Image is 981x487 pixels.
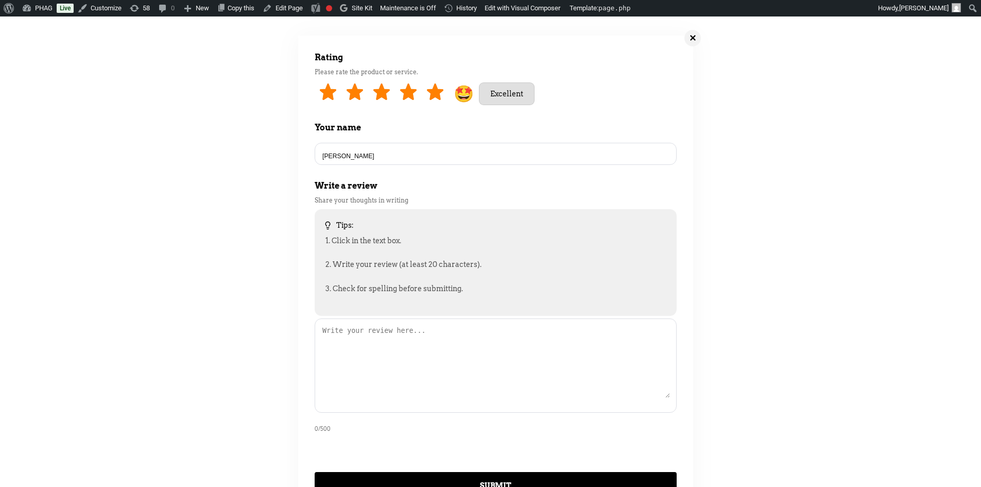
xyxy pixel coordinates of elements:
[598,4,631,12] span: page.php
[315,180,677,192] div: Write a review
[336,220,354,231] div: Tips:
[315,123,361,132] strong: Your name
[315,80,677,107] div: Rating
[315,65,677,78] div: Please rate the product or service.
[343,80,366,107] a: 2 stars
[454,88,474,99] span: 🤩
[325,257,666,281] p: 2. Write your review (at least 20 characters).
[397,80,420,107] a: 4 stars
[315,53,343,62] strong: Rating
[321,152,670,160] input: Name
[424,80,446,107] a: 5 star
[370,80,393,107] a: 3 stars
[899,4,949,12] span: [PERSON_NAME]
[326,5,332,11] div: Focus keyphrase not set
[684,30,701,46] div: ✕
[315,423,331,434] div: 0/500
[317,80,339,107] a: 1 stars
[325,233,666,257] p: 1. Click in the text box.
[352,4,372,12] span: Site Kit
[57,4,74,13] a: Live
[479,82,535,105] div: Excellent
[325,281,666,305] p: 3. Check for spelling before submitting.
[315,194,677,206] div: Share your thoughts in writing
